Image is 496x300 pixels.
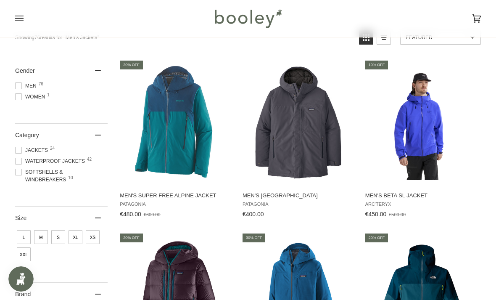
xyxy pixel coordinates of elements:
[34,35,40,40] b: 76
[365,202,478,207] span: Arc'teryx
[120,211,141,218] span: €480.00
[50,146,55,151] span: 24
[15,168,108,183] span: Softshells & Windbreakers
[365,234,388,242] div: 20% off
[47,93,50,97] span: 1
[51,230,65,244] span: Size: S
[211,6,285,31] img: Booley
[377,30,391,45] a: View list mode
[389,212,406,217] span: €500.00
[15,291,31,297] span: Brand
[364,59,479,221] a: Men's Beta SL Jacket
[15,93,47,101] span: Women
[87,157,92,162] span: 42
[400,30,481,45] a: Sort options
[120,202,232,207] span: Patagonia
[243,234,266,242] div: 30% off
[17,247,31,261] span: Size: XXL
[15,132,39,138] span: Category
[15,157,87,165] span: Waterproof Jackets
[15,146,50,154] span: Jackets
[39,82,43,86] span: 76
[365,211,387,218] span: €450.00
[359,30,373,45] a: View grid mode
[68,176,73,180] span: 10
[365,192,478,199] span: Men's Beta SL Jacket
[365,61,388,69] div: 10% off
[119,59,234,221] a: Men's Super Free Alpine Jacket
[15,82,39,90] span: Men
[120,234,143,242] div: 20% off
[69,230,82,244] span: Size: XL
[406,35,467,40] span: Featured
[144,212,161,217] span: €600.00
[241,59,356,221] a: Men's Windshadow Parka
[34,230,48,244] span: Size: M
[15,30,353,45] div: Showing results for "Men's Jackets"
[120,61,143,69] div: 20% off
[120,192,232,199] span: Men's Super Free Alpine Jacket
[15,215,26,221] span: Size
[15,67,35,74] span: Gender
[8,266,34,292] iframe: Button to open loyalty program pop-up
[241,65,356,180] img: Patagonia Men's Windshadow Parka Forge Grey - Booley Galway
[17,230,31,244] span: Size: L
[86,230,100,244] span: Size: XS
[243,211,264,218] span: €400.00
[243,192,355,199] span: Men's [GEOGRAPHIC_DATA]
[243,202,355,207] span: Patagonia
[119,65,234,180] img: Patagonia Men's Super Free Alpine Jacket - Booley Galway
